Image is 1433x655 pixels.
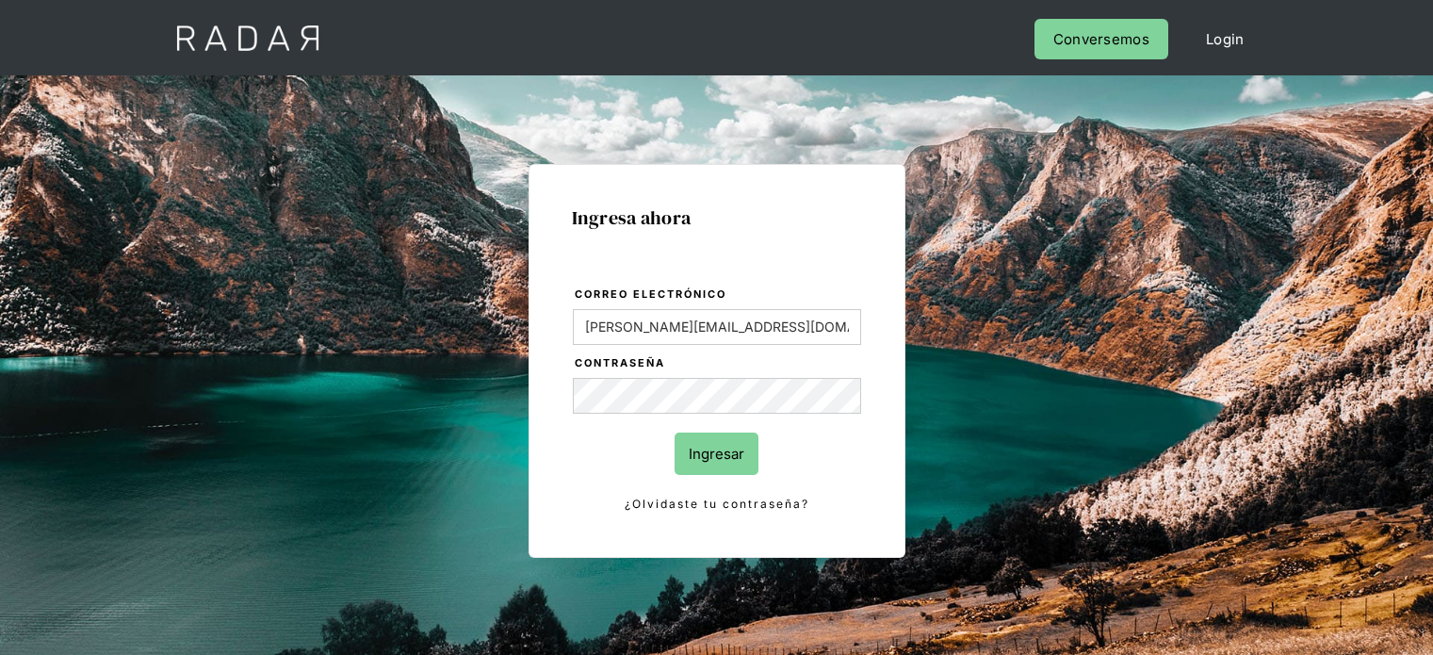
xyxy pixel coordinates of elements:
a: ¿Olvidaste tu contraseña? [573,494,861,515]
a: Login [1187,19,1263,59]
label: Contraseña [575,354,861,373]
h1: Ingresa ahora [572,207,862,228]
a: Conversemos [1034,19,1168,59]
input: Ingresar [675,433,758,475]
label: Correo electrónico [575,286,861,304]
form: Login Form [572,285,862,515]
input: bruce@wayne.com [573,309,861,345]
